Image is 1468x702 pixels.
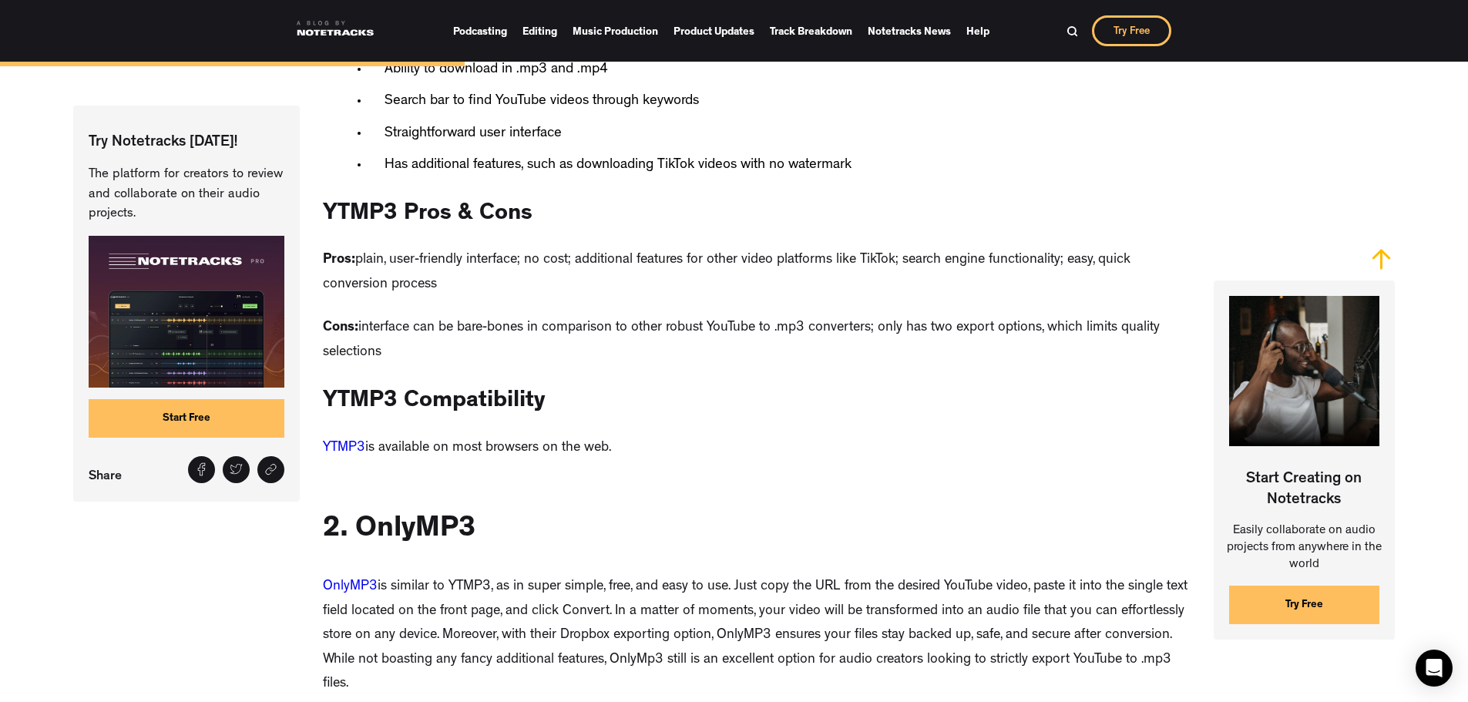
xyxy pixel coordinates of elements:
a: Notetracks News [868,20,951,42]
a: Tweet [223,455,250,482]
p: interface can be bare-bones in comparison to other robust YouTube to .mp3 converters; only has tw... [323,317,1191,365]
a: Try Free [1092,15,1171,46]
p: Share [89,464,129,486]
img: Search Bar [1067,25,1078,37]
h2: 2. OnlyMP3 [323,512,475,549]
div: Open Intercom Messenger [1416,650,1453,687]
p: Easily collaborate on audio projects from anywhere in the world [1214,522,1395,573]
img: Share link icon [264,462,277,475]
h3: YTMP3 Compatibility [323,388,545,418]
a: Try Free [1229,586,1379,624]
p: Start Creating on Notetracks [1214,457,1395,510]
strong: Cons: [323,321,358,335]
a: Track Breakdown [770,20,852,42]
h3: YTMP3 Pros & Cons [323,201,532,230]
p: plain, user-friendly interface; no cost; additional features for other video platforms like TikTo... [323,249,1191,297]
a: Music Production [573,20,658,42]
li: Has additional features, such as downloading TikTok videos with no watermark [369,153,852,177]
a: Editing [522,20,557,42]
a: OnlyMP3 [323,580,378,594]
a: Podcasting [453,20,507,42]
a: Help [966,20,989,42]
li: Search bar to find YouTube videos through keywords [369,89,852,113]
a: Start Free [89,398,284,437]
a: Product Updates [674,20,754,42]
strong: Pros: [323,254,355,267]
a: Share on Facebook [188,455,215,482]
p: The platform for creators to review and collaborate on their audio projects. [89,165,284,224]
a: YTMP3 [323,442,365,455]
p: is available on most browsers on the web. [323,437,611,462]
p: Try Notetracks [DATE]! [89,133,284,153]
li: Straightforward user interface [369,122,852,146]
p: is similar to YTMP3, as in super simple, free, and easy to use. Just copy the URL from the desire... [323,576,1191,697]
li: Ability to download in .mp3 and .mp4 [369,58,852,82]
